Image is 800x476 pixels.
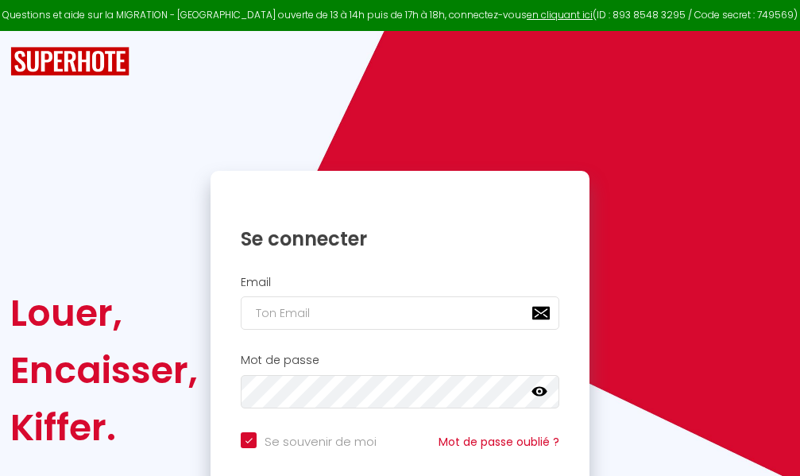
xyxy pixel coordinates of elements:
div: Kiffer. [10,399,198,456]
h2: Mot de passe [241,354,559,367]
input: Ton Email [241,296,559,330]
img: SuperHote logo [10,47,129,76]
a: en cliquant ici [527,8,593,21]
h1: Se connecter [241,226,559,251]
div: Louer, [10,284,198,342]
div: Encaisser, [10,342,198,399]
a: Mot de passe oublié ? [439,434,559,450]
h2: Email [241,276,559,289]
